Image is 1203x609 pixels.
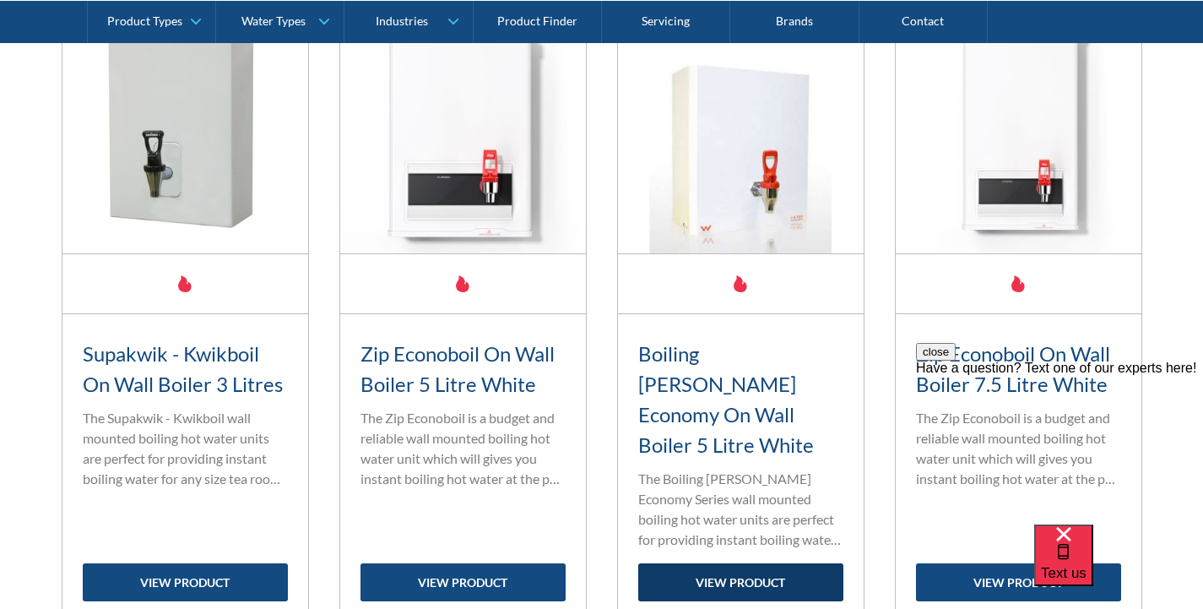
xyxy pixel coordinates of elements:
[1034,525,1203,609] iframe: podium webchat widget bubble
[638,339,843,460] h3: Boiling [PERSON_NAME] Economy On Wall Boiler 5 Litre White
[896,8,1141,253] img: Zip Econoboil On Wall Boiler 7.5 Litre White
[376,14,428,28] div: Industries
[916,563,1121,601] a: view product
[618,8,864,253] img: Boiling Billy Economy On Wall Boiler 5 Litre White
[360,339,566,400] h3: Zip Econoboil On Wall Boiler 5 Litre White
[107,14,182,28] div: Product Types
[638,563,843,601] a: view product
[638,469,843,550] p: The Boiling [PERSON_NAME] Economy Series wall mounted boiling hot water units are perfect for pro...
[83,339,288,400] h3: Supakwik - Kwikboil On Wall Boiler 3 Litres
[62,8,308,253] img: Supakwik - Kwikboil On Wall Boiler 3 Litres
[916,339,1121,400] h3: Zip Econoboil On Wall Boiler 7.5 Litre White
[916,343,1203,546] iframe: podium webchat widget prompt
[83,563,288,601] a: view product
[340,8,586,253] img: Zip Econoboil On Wall Boiler 5 Litre White
[83,408,288,489] p: The Supakwik - Kwikboil wall mounted boiling hot water units are perfect for providing instant bo...
[360,563,566,601] a: view product
[360,408,566,489] p: The Zip Econoboil is a budget and reliable wall mounted boiling hot water unit which will gives y...
[241,14,306,28] div: Water Types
